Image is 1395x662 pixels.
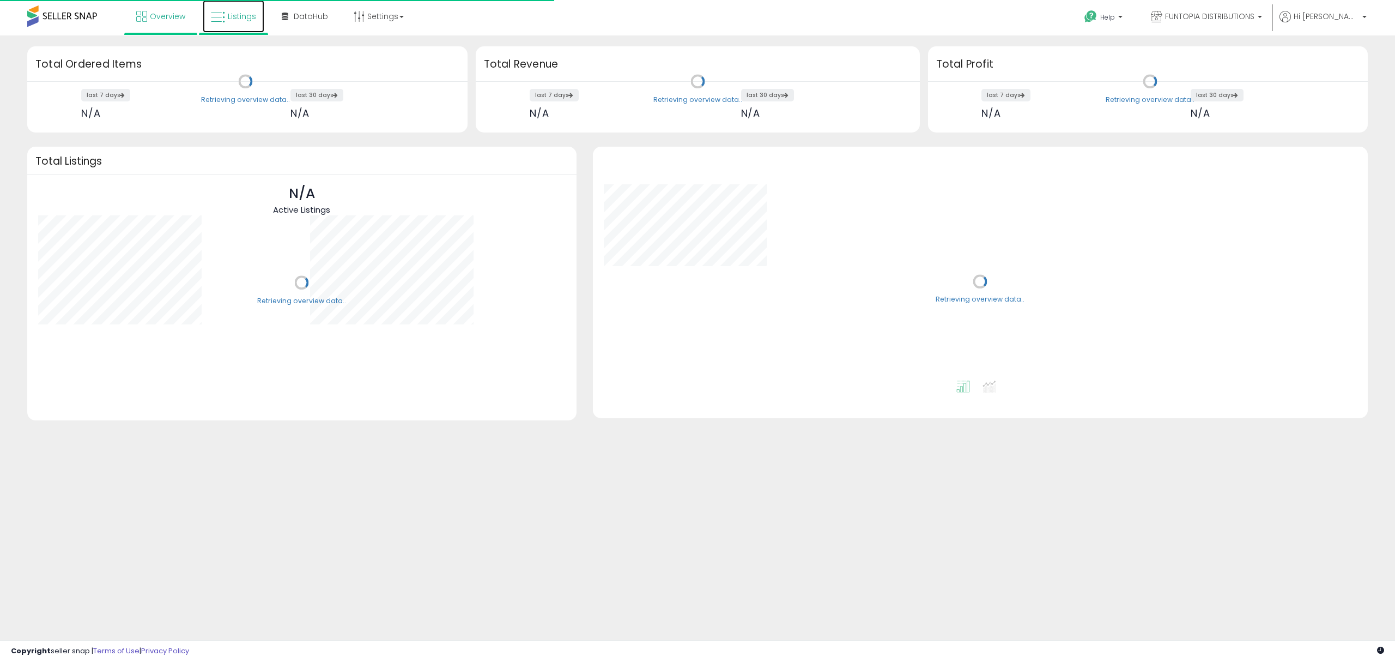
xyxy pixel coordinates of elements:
i: Get Help [1084,10,1097,23]
div: Retrieving overview data.. [257,296,346,306]
a: Help [1076,2,1133,35]
span: Listings [228,11,256,22]
div: Retrieving overview data.. [201,95,290,105]
span: Help [1100,13,1115,22]
a: Hi [PERSON_NAME] [1279,11,1367,35]
span: Overview [150,11,185,22]
span: DataHub [294,11,328,22]
span: Hi [PERSON_NAME] [1294,11,1359,22]
div: Retrieving overview data.. [653,95,742,105]
div: Retrieving overview data.. [936,295,1024,305]
span: FUNTOPIA DISTRIBUTIONS [1165,11,1254,22]
div: Retrieving overview data.. [1106,95,1194,105]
